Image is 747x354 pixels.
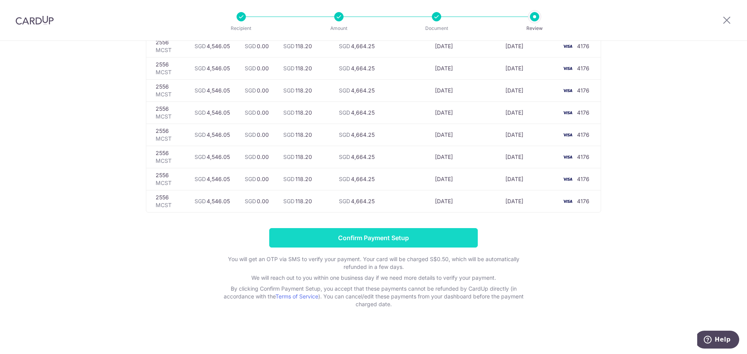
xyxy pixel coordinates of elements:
span: SGD [283,153,295,160]
td: [DATE] [499,35,557,57]
span: SGD [245,153,256,160]
span: 4176 [577,87,589,94]
td: 0.00 [238,101,277,124]
td: 0.00 [238,124,277,146]
td: [DATE] [499,146,557,168]
span: 4176 [577,153,589,160]
td: 2556 [146,57,188,79]
img: CardUp [16,16,54,25]
td: [DATE] [499,57,557,79]
td: [DATE] [499,124,557,146]
span: SGD [245,109,256,116]
td: 118.20 [277,168,333,190]
td: 2556 [146,168,188,190]
td: 4,546.05 [188,168,238,190]
span: SGD [245,87,256,94]
td: [DATE] [429,124,500,146]
img: <span class="translation_missing" title="translation missing: en.account_steps.new_confirm_form.b... [560,197,575,206]
td: [DATE] [429,57,500,79]
td: [DATE] [499,79,557,101]
span: SGD [195,176,206,182]
td: 4,546.05 [188,124,238,146]
td: [DATE] [499,101,557,124]
span: SGD [339,176,350,182]
td: 0.00 [238,35,277,57]
span: SGD [195,65,206,71]
td: 118.20 [277,101,333,124]
span: SGD [245,198,256,204]
span: SGD [339,43,350,49]
td: 4,546.05 [188,79,238,101]
span: 4176 [577,176,589,182]
td: 4,664.25 [333,146,383,168]
p: We will reach out to you within one business day if we need more details to verify your payment. [218,274,529,282]
td: 2556 [146,146,188,168]
td: [DATE] [429,190,500,212]
span: SGD [245,176,256,182]
td: 118.20 [277,35,333,57]
td: 4,546.05 [188,35,238,57]
td: 0.00 [238,168,277,190]
img: <span class="translation_missing" title="translation missing: en.account_steps.new_confirm_form.b... [560,174,575,184]
td: 4,546.05 [188,57,238,79]
span: 4176 [577,43,589,49]
td: 118.20 [277,146,333,168]
p: MCST [156,46,182,54]
td: 4,664.25 [333,124,383,146]
p: Amount [310,24,368,32]
span: SGD [339,109,350,116]
td: 0.00 [238,146,277,168]
p: MCST [156,135,182,143]
p: MCST [156,157,182,165]
span: SGD [339,65,350,71]
p: Recipient [212,24,270,32]
td: 0.00 [238,57,277,79]
a: Terms of Service [275,293,318,300]
span: SGD [283,43,295,49]
img: <span class="translation_missing" title="translation missing: en.account_steps.new_confirm_form.b... [560,42,575,51]
p: Review [506,24,563,32]
span: SGD [245,43,256,49]
td: 118.20 [277,57,333,79]
p: Document [408,24,465,32]
span: SGD [195,87,206,94]
td: 4,546.05 [188,146,238,168]
td: [DATE] [429,35,500,57]
span: SGD [245,131,256,138]
td: 2556 [146,190,188,212]
span: SGD [283,87,295,94]
p: MCST [156,113,182,120]
img: <span class="translation_missing" title="translation missing: en.account_steps.new_confirm_form.b... [560,86,575,95]
p: MCST [156,201,182,209]
span: SGD [283,176,295,182]
td: 4,664.25 [333,101,383,124]
td: 4,546.05 [188,190,238,212]
td: [DATE] [429,146,500,168]
span: SGD [195,43,206,49]
span: 4176 [577,131,589,138]
td: 118.20 [277,79,333,101]
td: 118.20 [277,124,333,146]
span: SGD [195,153,206,160]
td: 4,546.05 [188,101,238,124]
span: SGD [195,109,206,116]
span: SGD [339,153,350,160]
td: [DATE] [499,190,557,212]
td: 4,664.25 [333,57,383,79]
td: 4,664.25 [333,35,383,57]
td: 2556 [146,35,188,57]
td: 0.00 [238,79,277,101]
td: [DATE] [499,168,557,190]
p: MCST [156,91,182,98]
img: <span class="translation_missing" title="translation missing: en.account_steps.new_confirm_form.b... [560,108,575,117]
td: [DATE] [429,101,500,124]
td: 0.00 [238,190,277,212]
span: SGD [195,131,206,138]
img: <span class="translation_missing" title="translation missing: en.account_steps.new_confirm_form.b... [560,64,575,73]
img: <span class="translation_missing" title="translation missing: en.account_steps.new_confirm_form.b... [560,152,575,162]
span: SGD [283,131,295,138]
td: 118.20 [277,190,333,212]
span: SGD [339,131,350,138]
p: By clicking Confirm Payment Setup, you accept that these payments cannot be refunded by CardUp di... [218,285,529,308]
td: 4,664.25 [333,79,383,101]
